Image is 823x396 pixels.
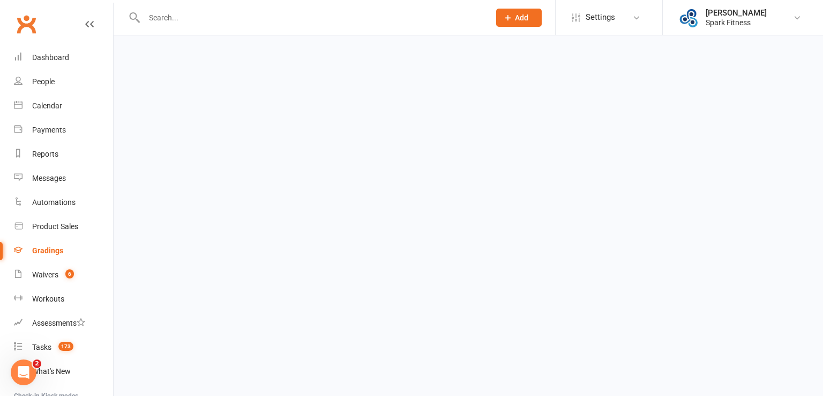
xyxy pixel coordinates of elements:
a: What's New [14,360,113,384]
a: Clubworx [13,11,40,38]
a: Gradings [14,239,113,263]
div: Workouts [32,295,64,303]
div: Dashboard [32,53,69,62]
a: People [14,70,113,94]
div: Calendar [32,101,62,110]
a: Product Sales [14,215,113,239]
div: People [32,77,55,86]
span: Settings [586,5,615,30]
span: 2 [33,360,41,368]
input: Search... [141,10,482,25]
div: Tasks [32,343,51,351]
a: Payments [14,118,113,142]
iframe: Intercom live chat [11,360,36,385]
span: 173 [58,342,73,351]
a: Automations [14,190,113,215]
a: Dashboard [14,46,113,70]
a: Tasks 173 [14,335,113,360]
a: Calendar [14,94,113,118]
div: Payments [32,126,66,134]
div: Reports [32,150,58,158]
div: [PERSON_NAME] [706,8,767,18]
div: What's New [32,367,71,376]
img: thumb_image1643853315.png [679,7,700,28]
div: Gradings [32,246,63,255]
div: Automations [32,198,76,207]
button: Add [496,9,542,27]
div: Assessments [32,319,85,327]
div: Spark Fitness [706,18,767,27]
span: 6 [65,269,74,278]
a: Assessments [14,311,113,335]
div: Waivers [32,270,58,279]
span: Add [515,13,528,22]
div: Product Sales [32,222,78,231]
a: Workouts [14,287,113,311]
div: Messages [32,174,66,182]
a: Messages [14,166,113,190]
a: Waivers 6 [14,263,113,287]
a: Reports [14,142,113,166]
